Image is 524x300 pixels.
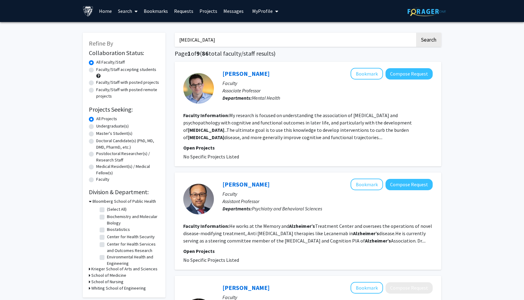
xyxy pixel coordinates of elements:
button: Compose Request to Adam Spira [385,68,433,80]
a: Requests [171,0,196,22]
label: Faculty/Staff accepting students [96,66,156,73]
label: Postdoctoral Researcher(s) / Research Staff [96,150,159,163]
a: Bookmarks [141,0,171,22]
h1: Page of ( total faculty/staff results) [175,50,441,57]
img: Johns Hopkins University Logo [83,6,93,17]
label: Biostatistics [107,226,130,233]
a: Search [115,0,141,22]
a: Home [96,0,115,22]
label: Center for Health Security [107,234,155,240]
button: Add Adam Spira to Bookmarks [351,68,383,80]
b: Departments: [222,95,252,101]
a: Messages [220,0,247,22]
label: Undergraduate(s) [96,123,129,129]
fg-read-more: My research is focused on understanding the association of [MEDICAL_DATA] and psychopathology wit... [183,112,412,140]
p: Open Projects [183,144,433,151]
p: Associate Professor [222,87,433,94]
b: Alzheimer’s [289,223,315,229]
h3: Bloomberg School of Public Health [93,198,156,205]
button: Compose Request to Esther Oh [385,282,433,294]
a: [PERSON_NAME] [222,284,270,291]
button: Compose Request to Haroon Burhanullah [385,179,433,190]
span: No Specific Projects Listed [183,257,239,263]
span: Refine By [89,39,113,47]
input: Search Keywords [175,33,415,47]
img: ForagerOne Logo [408,7,446,16]
p: Open Projects [183,247,433,255]
label: Biochemistry and Molecular Biology [107,213,158,226]
label: Center for Health Services and Outcomes Research [107,241,158,254]
a: Projects [196,0,220,22]
h2: Projects Seeking: [89,106,159,113]
p: Faculty [222,190,433,198]
span: Psychiatry and Behavioral Sciences [252,206,322,212]
span: 9 [196,50,200,57]
span: My Profile [252,8,273,14]
button: Add Esther Oh to Bookmarks [351,282,383,294]
button: Add Haroon Burhanullah to Bookmarks [351,179,383,190]
b: Departments: [222,206,252,212]
label: All Projects [96,116,117,122]
fg-read-more: He works at the Memory and Treatment Center and oversees the operations of novel disease-modifyin... [183,223,432,244]
span: 1 [188,50,191,57]
span: Mental Health [252,95,280,101]
a: [PERSON_NAME] [222,70,270,77]
label: Faculty/Staff with posted projects [96,79,159,86]
b: Alzheimer’s [365,238,391,244]
h3: School of Nursing [91,279,123,285]
b: Alzheimer’s [353,230,379,236]
a: [PERSON_NAME] [222,180,270,188]
label: Doctoral Candidate(s) (PhD, MD, DMD, PharmD, etc.) [96,138,159,150]
h2: Collaboration Status: [89,49,159,57]
b: Faculty Information: [183,223,229,229]
h3: Whiting School of Engineering [91,285,146,291]
b: Faculty Information: [183,112,229,118]
label: Faculty/Staff with posted remote projects [96,87,159,99]
label: Environmental Health and Engineering [107,254,158,267]
p: Assistant Professor [222,198,433,205]
span: No Specific Projects Listed [183,154,239,160]
label: Faculty [96,176,109,183]
label: All Faculty/Staff [96,59,125,65]
label: Medical Resident(s) / Medical Fellow(s) [96,163,159,176]
iframe: Chat [5,272,26,295]
b: [MEDICAL_DATA] [188,127,224,133]
label: Master's Student(s) [96,130,132,137]
h3: Krieger School of Arts and Sciences [91,266,158,272]
span: 86 [202,50,209,57]
b: [MEDICAL_DATA] [188,134,224,140]
h2: Division & Department: [89,188,159,196]
p: Faculty [222,80,433,87]
h3: School of Medicine [91,272,126,279]
button: Search [416,33,441,47]
label: (Select All) [107,206,127,213]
